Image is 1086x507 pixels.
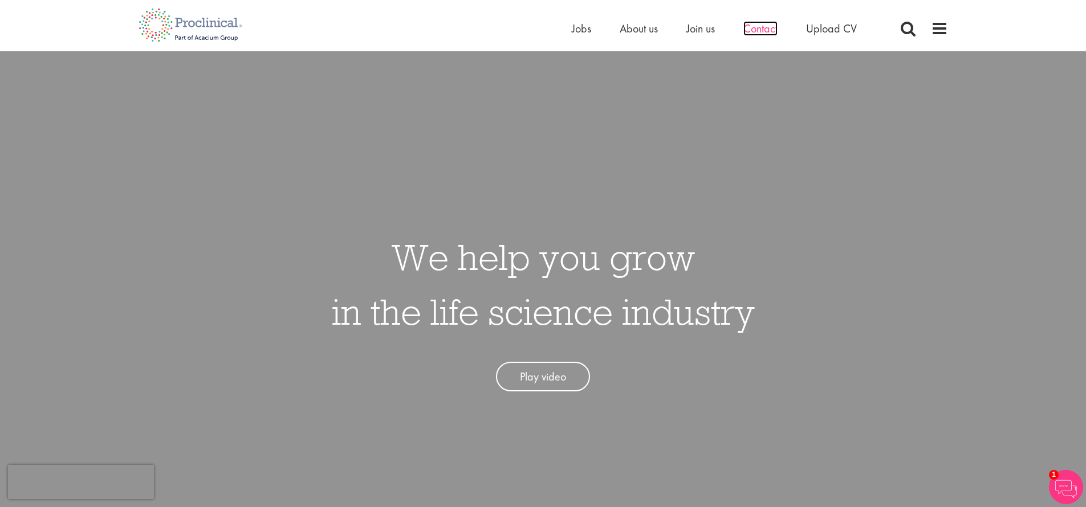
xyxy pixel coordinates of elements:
[572,21,591,36] a: Jobs
[743,21,778,36] a: Contact
[620,21,658,36] a: About us
[806,21,857,36] a: Upload CV
[496,362,590,392] a: Play video
[332,230,755,339] h1: We help you grow in the life science industry
[1049,470,1083,504] img: Chatbot
[686,21,715,36] a: Join us
[1049,470,1059,480] span: 1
